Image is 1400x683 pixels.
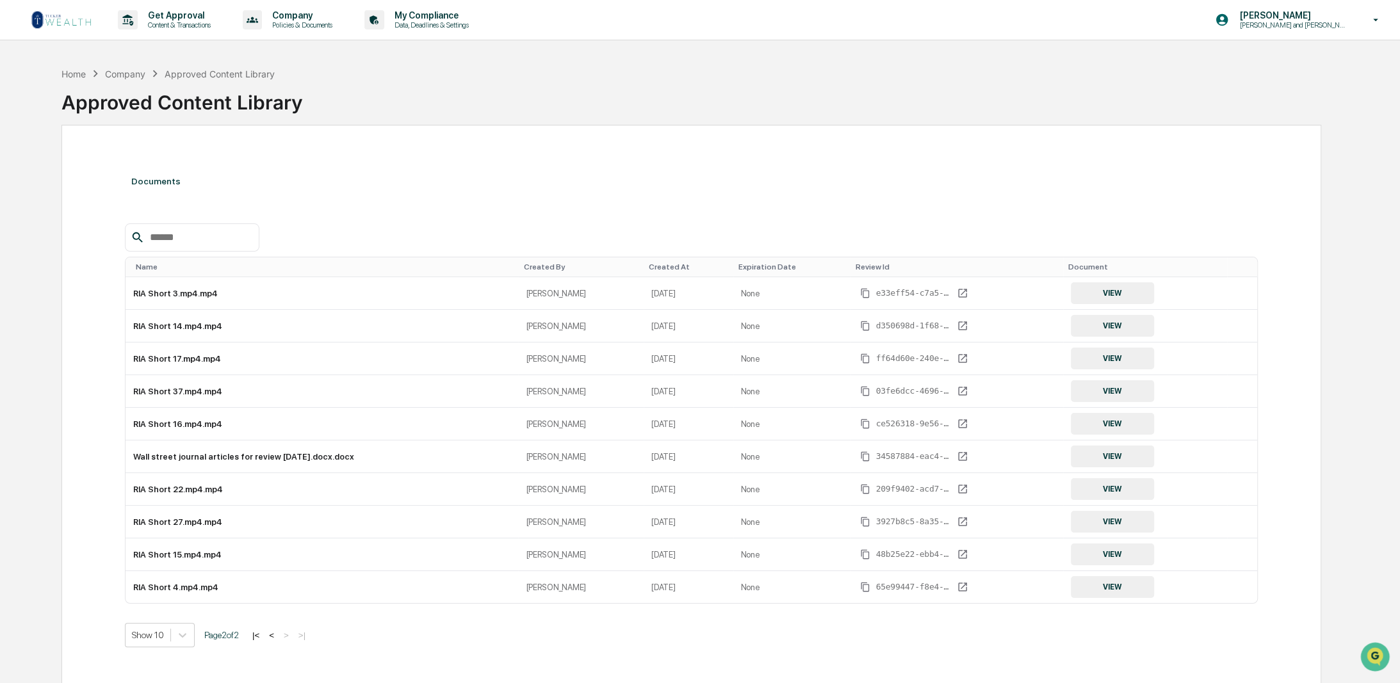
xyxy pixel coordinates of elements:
[384,20,475,29] p: Data, Deadlines & Settings
[955,383,970,399] a: View Review
[280,630,293,641] button: >
[90,216,155,226] a: Powered byPylon
[644,506,733,538] td: [DATE]
[858,579,873,595] button: Copy Id
[8,180,86,203] a: 🔎Data Lookup
[13,186,23,197] div: 🔎
[644,408,733,440] td: [DATE]
[733,538,851,571] td: None
[165,68,275,79] div: Approved Content Library
[649,262,728,271] div: Toggle SortBy
[738,262,845,271] div: Toggle SortBy
[8,156,88,179] a: 🖐️Preclearance
[875,288,952,298] span: e33eff54-c7a5-46c8-8132-2f63eaf6ad82
[126,506,518,538] td: RIA Short 27.mp4.mp4
[13,26,233,47] p: How can we help?
[518,571,644,603] td: [PERSON_NAME]
[138,20,217,29] p: Content & Transactions
[105,68,145,79] div: Company
[13,162,23,172] div: 🖐️
[855,262,1058,271] div: Toggle SortBy
[26,185,81,198] span: Data Lookup
[875,386,952,396] span: 03fe6dcc-4696-41ce-9ca1-060ba3a4e2a5
[644,310,733,342] td: [DATE]
[1359,641,1394,675] iframe: Open customer support
[126,473,518,506] td: RIA Short 22.mp4.mp4
[858,547,873,562] button: Copy Id
[13,97,36,120] img: 1746055101610-c473b297-6a78-478c-a979-82029cc54cd1
[733,571,851,603] td: None
[518,408,644,440] td: [PERSON_NAME]
[733,506,851,538] td: None
[858,383,873,399] button: Copy Id
[1071,576,1154,598] button: VIEW
[733,375,851,408] td: None
[1237,262,1252,271] div: Toggle SortBy
[518,440,644,473] td: [PERSON_NAME]
[1229,20,1355,29] p: [PERSON_NAME] and [PERSON_NAME] Onboarding
[733,440,851,473] td: None
[858,449,873,464] button: Copy Id
[1229,10,1355,20] p: [PERSON_NAME]
[1071,478,1154,500] button: VIEW
[955,449,970,464] a: View Review
[518,277,644,310] td: [PERSON_NAME]
[875,484,952,494] span: 209f9402-acd7-4762-963e-3606ae19c577
[955,318,970,333] a: View Review
[26,161,83,173] span: Preclearance
[61,68,86,79] div: Home
[955,285,970,301] a: View Review
[262,20,339,29] p: Policies & Documents
[61,81,1321,114] div: Approved Content Library
[875,582,952,592] span: 65e99447-f8e4-4cac-a0db-60f24048d90a
[955,579,970,595] a: View Review
[126,408,518,440] td: RIA Short 16.mp4.mp4
[125,163,1258,199] div: Documents
[204,630,239,640] span: Page 2 of 2
[875,517,952,527] span: 3927b8c5-8a35-4099-90c7-b67afc85be7e
[44,97,210,110] div: Start new chat
[955,547,970,562] a: View Review
[126,277,518,310] td: RIA Short 3.mp4.mp4
[1068,262,1222,271] div: Toggle SortBy
[955,481,970,497] a: View Review
[1071,511,1154,533] button: VIEW
[858,416,873,431] button: Copy Id
[384,10,475,20] p: My Compliance
[644,342,733,375] td: [DATE]
[875,451,952,462] span: 34587884-eac4-4703-a4a8-5ce54418169a
[875,549,952,559] span: 48b25e22-ebb4-44bc-af43-c062ef5b8af4
[518,375,644,408] td: [PERSON_NAME]
[875,419,952,429] span: ce526318-9e56-4bc1-95db-67981dc2e3d3
[126,375,518,408] td: RIA Short 37.mp4.mp4
[644,375,733,408] td: [DATE]
[644,538,733,571] td: [DATE]
[644,440,733,473] td: [DATE]
[1071,282,1154,304] button: VIEW
[1071,380,1154,402] button: VIEW
[523,262,639,271] div: Toggle SortBy
[44,110,162,120] div: We're available if you need us!
[518,342,644,375] td: [PERSON_NAME]
[1071,413,1154,435] button: VIEW
[127,216,155,226] span: Pylon
[955,514,970,529] a: View Review
[858,285,873,301] button: Copy Id
[955,351,970,366] a: View Review
[875,321,952,331] span: d350698d-1f68-4d7e-a3bb-c719706ad87e
[126,310,518,342] td: RIA Short 14.mp4.mp4
[955,416,970,431] a: View Review
[265,630,278,641] button: <
[733,277,851,310] td: None
[126,440,518,473] td: Wall street journal articles for review [DATE].docx.docx
[88,156,164,179] a: 🗄️Attestations
[248,630,263,641] button: |<
[858,318,873,333] button: Copy Id
[262,10,339,20] p: Company
[218,101,233,117] button: Start new chat
[126,342,518,375] td: RIA Short 17.mp4.mp4
[126,538,518,571] td: RIA Short 15.mp4.mp4
[1071,348,1154,369] button: VIEW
